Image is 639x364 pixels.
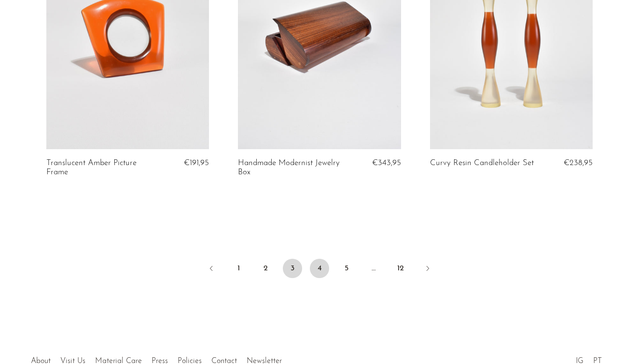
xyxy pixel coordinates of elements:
a: Curvy Resin Candleholder Set [430,159,534,168]
span: … [364,259,383,278]
a: 1 [229,259,248,278]
a: 2 [256,259,275,278]
a: 5 [337,259,356,278]
a: 12 [391,259,410,278]
span: 3 [283,259,302,278]
a: Next [418,259,437,280]
span: €191,95 [184,159,209,167]
a: Handmade Modernist Jewelry Box [238,159,346,177]
a: Translucent Amber Picture Frame [46,159,154,177]
span: €343,95 [372,159,401,167]
span: €238,95 [564,159,593,167]
a: Previous [202,259,221,280]
a: 4 [310,259,329,278]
